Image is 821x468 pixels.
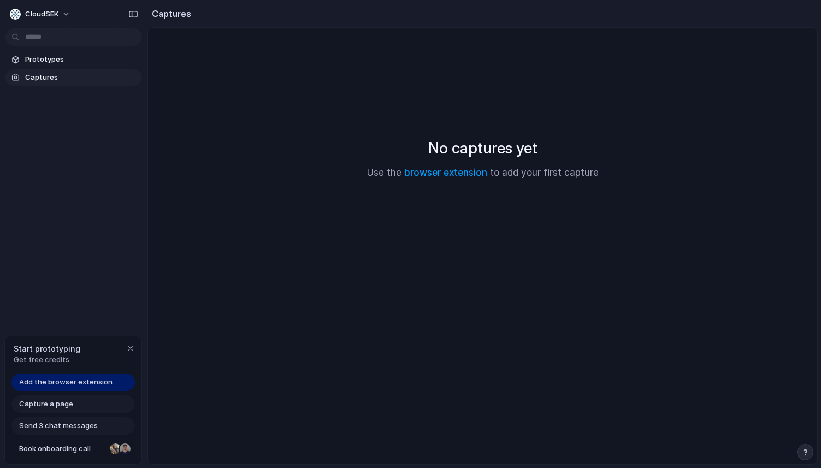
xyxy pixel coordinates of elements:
h2: Captures [147,7,191,20]
span: Start prototyping [14,343,80,354]
div: Nicole Kubica [109,442,122,455]
span: Book onboarding call [19,443,105,454]
span: Send 3 chat messages [19,420,98,431]
p: Use the to add your first capture [367,166,599,180]
span: Get free credits [14,354,80,365]
a: browser extension [404,167,487,178]
span: Capture a page [19,399,73,410]
a: Book onboarding call [11,440,135,458]
button: CloudSEK [5,5,76,23]
h2: No captures yet [428,137,538,159]
span: Prototypes [25,54,138,65]
div: Christian Iacullo [119,442,132,455]
a: Captures [5,69,142,86]
span: Add the browser extension [19,377,113,388]
span: CloudSEK [25,9,59,20]
a: Prototypes [5,51,142,68]
span: Captures [25,72,138,83]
